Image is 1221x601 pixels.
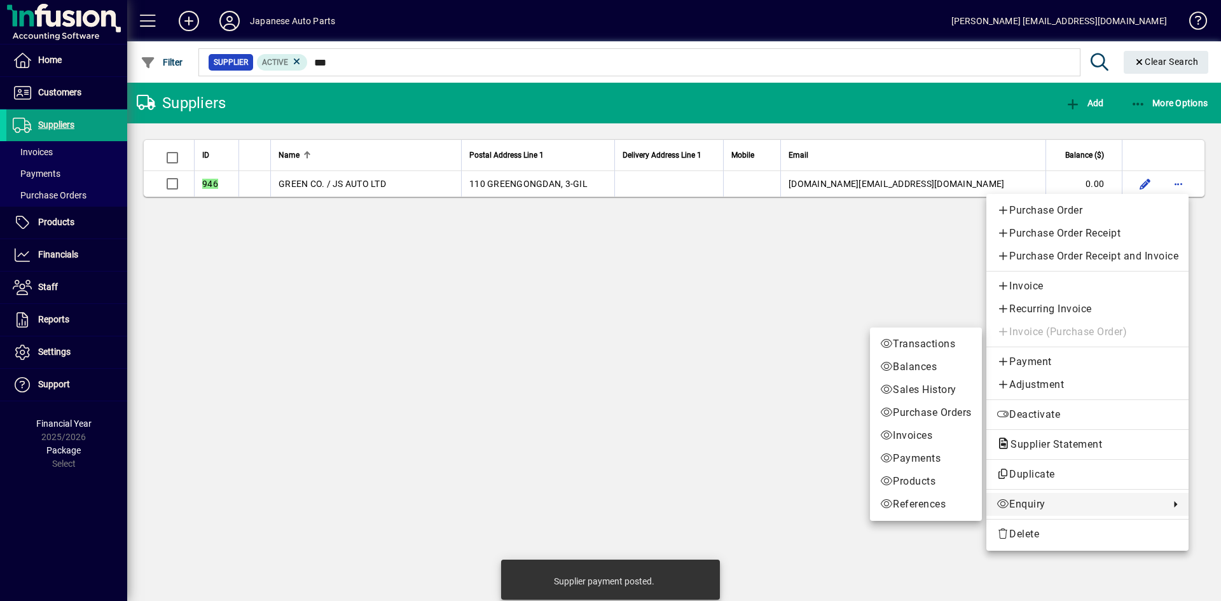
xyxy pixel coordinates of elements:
span: Invoice [997,279,1178,294]
span: Sales History [880,382,972,397]
span: Delete [997,527,1178,542]
span: Purchase Order [997,203,1178,218]
span: Purchase Order Receipt and Invoice [997,249,1178,264]
span: Recurring Invoice [997,301,1178,317]
span: Products [880,474,972,489]
span: Purchase Orders [880,405,972,420]
span: Purchase Order Receipt [997,226,1178,241]
span: Duplicate [997,467,1178,482]
span: Transactions [880,336,972,352]
span: Payment [997,354,1178,370]
span: Supplier Statement [997,438,1108,450]
span: References [880,497,972,512]
span: Adjustment [997,377,1178,392]
span: Balances [880,359,972,375]
span: Payments [880,451,972,466]
span: Invoices [880,428,972,443]
button: Deactivate supplier [986,403,1189,426]
span: Deactivate [997,407,1178,422]
span: Enquiry [997,497,1163,512]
